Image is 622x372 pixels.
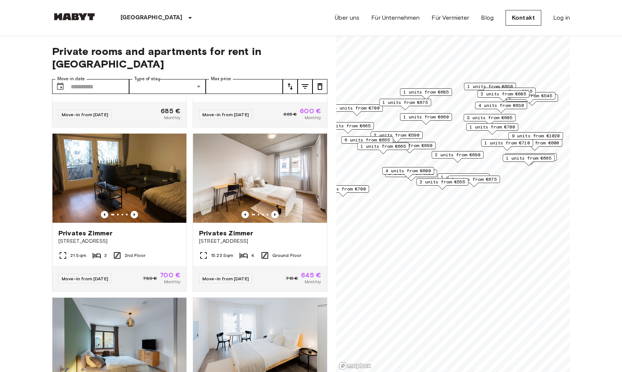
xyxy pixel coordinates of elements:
[334,105,379,111] span: 3 units from €700
[400,113,452,125] div: Map marker
[58,229,112,238] span: Privates Zimmer
[481,91,526,97] span: 2 units from €685
[101,211,108,218] button: Previous image
[335,13,359,22] a: Über uns
[301,272,321,278] span: 645 €
[134,76,160,82] label: Type of stay
[382,167,434,179] div: Map marker
[511,140,559,146] span: 12 units from €600
[478,102,524,109] span: 4 units from €630
[432,151,484,163] div: Map marker
[53,79,68,94] button: Choose date
[466,123,518,135] div: Map marker
[70,252,86,259] span: 21 Sqm
[464,114,516,125] div: Map marker
[512,133,560,139] span: 9 units from €1020
[341,136,393,148] div: Map marker
[241,211,249,218] button: Previous image
[199,229,253,238] span: Privates Zimmer
[506,10,541,26] a: Kontakt
[484,88,536,99] div: Map marker
[325,123,371,129] span: 1 units from €665
[305,114,321,121] span: Monthly
[506,155,551,161] span: 1 units from €665
[125,252,145,259] span: 2nd Floor
[374,132,419,138] span: 2 units from €590
[400,88,452,100] div: Map marker
[469,124,515,130] span: 1 units from €700
[62,276,108,281] span: Move-in from [DATE]
[193,133,327,291] a: Marketing picture of unit DE-04-037-001-01QPrevious imagePrevious imagePrivates Zimmer[STREET_ADD...
[339,362,371,370] a: Mapbox logo
[104,252,107,259] span: 3
[164,278,180,285] span: Monthly
[161,108,180,114] span: 685 €
[344,137,390,143] span: 6 units from €655
[143,275,157,282] span: 780 €
[451,176,497,183] span: 2 units from €675
[477,90,529,102] div: Map marker
[484,140,530,146] span: 1 units from €710
[193,134,327,223] img: Marketing picture of unit DE-04-037-001-01Q
[553,13,570,22] a: Log in
[382,99,428,106] span: 1 units from €675
[57,76,85,82] label: Move-in date
[272,252,302,259] span: Ground Floor
[503,154,555,166] div: Map marker
[507,92,552,99] span: 2 units from €545
[432,13,469,22] a: Für Vermieter
[164,114,180,121] span: Monthly
[487,88,532,95] span: 1 units from €615
[385,167,431,174] span: 4 units from €600
[371,131,423,143] div: Map marker
[320,186,366,192] span: 1 units from €700
[403,89,449,95] span: 1 units from €685
[121,13,183,22] p: [GEOGRAPHIC_DATA]
[160,272,180,278] span: 700 €
[298,79,312,94] button: tune
[58,238,180,245] span: [STREET_ADDRESS]
[283,79,298,94] button: tune
[475,102,527,113] div: Map marker
[420,179,465,185] span: 2 units from €555
[437,173,490,185] div: Map marker
[322,122,374,134] div: Map marker
[481,13,494,22] a: Blog
[199,238,321,245] span: [STREET_ADDRESS]
[202,112,249,117] span: Move-in from [DATE]
[464,83,516,94] div: Map marker
[251,252,254,259] span: 4
[357,143,409,154] div: Map marker
[211,76,231,82] label: Max price
[435,151,480,158] span: 2 units from €690
[467,114,512,121] span: 3 units from €605
[286,275,298,282] span: 715 €
[371,13,420,22] a: Für Unternehmen
[416,178,468,190] div: Map marker
[508,139,562,151] div: Map marker
[312,79,327,94] button: tune
[379,99,431,110] div: Map marker
[52,45,327,70] span: Private rooms and apartments for rent in [GEOGRAPHIC_DATA]
[448,176,500,187] div: Map marker
[305,278,321,285] span: Monthly
[441,174,486,180] span: 1 units from €685
[52,134,186,223] img: Marketing picture of unit DE-04-027-001-03HF
[360,143,406,150] span: 1 units from €665
[509,132,563,144] div: Map marker
[467,83,513,90] span: 1 units from €650
[52,13,97,20] img: Habyt
[52,133,187,291] a: Marketing picture of unit DE-04-027-001-03HFPrevious imagePrevious imagePrivates Zimmer[STREET_AD...
[387,142,432,149] span: 5 units from €690
[384,142,436,153] div: Map marker
[211,252,233,259] span: 15.23 Sqm
[505,153,557,165] div: Map marker
[131,211,138,218] button: Previous image
[317,185,369,197] div: Map marker
[481,139,533,151] div: Map marker
[62,112,108,117] span: Move-in from [DATE]
[271,211,279,218] button: Previous image
[300,108,321,114] span: 600 €
[283,111,297,118] span: 665 €
[508,154,554,160] span: 1 units from €655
